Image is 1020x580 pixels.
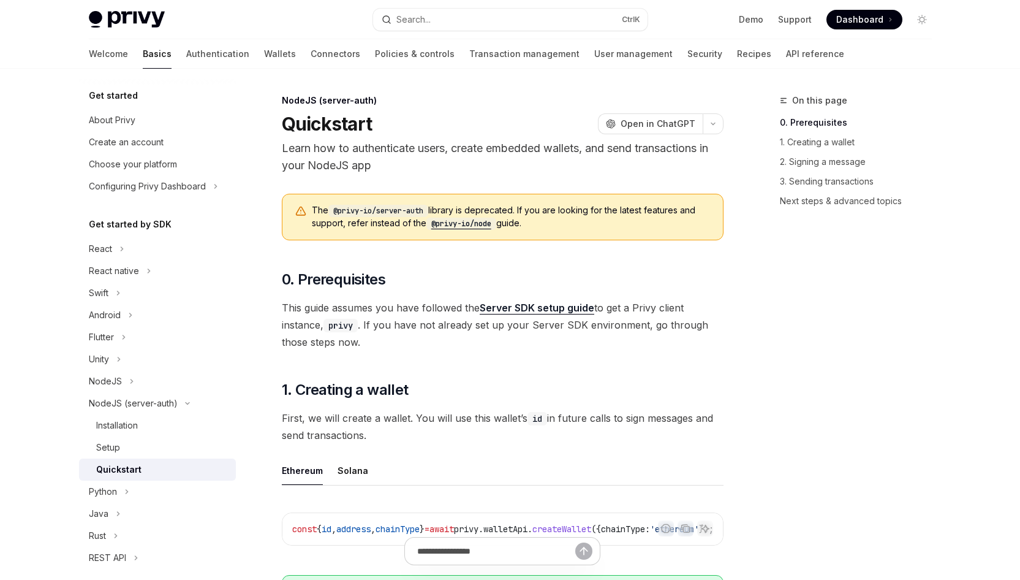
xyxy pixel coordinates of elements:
[373,9,648,31] button: Open search
[89,113,135,128] div: About Privy
[89,88,138,103] h5: Get started
[79,282,236,304] button: Toggle Swift section
[79,131,236,153] a: Create an account
[376,524,420,535] span: chainType
[601,524,650,535] span: chainType:
[575,543,592,560] button: Send message
[621,118,695,130] span: Open in ChatGPT
[282,380,409,400] span: 1. Creating a wallet
[264,39,296,69] a: Wallets
[699,524,714,535] span: });
[186,39,249,69] a: Authentication
[89,551,126,565] div: REST API
[79,481,236,503] button: Toggle Python section
[622,15,640,25] span: Ctrl K
[429,524,454,535] span: await
[282,456,323,485] div: Ethereum
[420,524,425,535] span: }
[79,109,236,131] a: About Privy
[89,352,109,367] div: Unity
[371,524,376,535] span: ,
[425,524,429,535] span: =
[79,503,236,525] button: Toggle Java section
[89,157,177,172] div: Choose your platform
[426,218,496,230] code: @privy-io/node
[317,524,322,535] span: {
[478,524,483,535] span: .
[780,172,942,191] a: 3. Sending transactions
[89,286,108,300] div: Swift
[79,392,236,414] button: Toggle NodeJS (server-auth) section
[79,525,236,547] button: Toggle Rust section
[311,39,360,69] a: Connectors
[594,39,673,69] a: User management
[780,132,942,152] a: 1. Creating a wallet
[912,10,932,29] button: Toggle dark mode
[89,135,164,150] div: Create an account
[295,205,307,218] svg: Warning
[79,326,236,348] button: Toggle Flutter section
[780,113,942,132] a: 0. Prerequisites
[836,13,883,26] span: Dashboard
[282,299,723,351] span: This guide assumes you have followed the to get a Privy client instance, . If you have not alread...
[282,113,372,135] h1: Quickstart
[527,524,532,535] span: .
[89,484,117,499] div: Python
[89,330,114,345] div: Flutter
[780,191,942,211] a: Next steps & advanced topics
[282,140,723,174] p: Learn how to authenticate users, create embedded wallets, and send transactions in your NodeJS app
[89,242,112,256] div: React
[89,396,178,411] div: NodeJS (server-auth)
[778,13,812,26] a: Support
[426,218,496,228] a: @privy-io/node
[780,152,942,172] a: 2. Signing a message
[96,440,120,455] div: Setup
[454,524,478,535] span: privy
[469,39,580,69] a: Transaction management
[89,506,108,521] div: Java
[79,437,236,459] a: Setup
[282,270,385,289] span: 0. Prerequisites
[532,524,591,535] span: createWallet
[89,528,106,543] div: Rust
[336,524,371,535] span: address
[598,113,703,134] button: Open in ChatGPT
[89,39,128,69] a: Welcome
[792,93,847,108] span: On this page
[678,521,693,536] button: Copy the contents from the code block
[96,462,142,477] div: Quickstart
[650,524,699,535] span: 'ethereum'
[739,13,763,26] a: Demo
[591,524,601,535] span: ({
[79,459,236,481] a: Quickstart
[323,319,358,332] code: privy
[331,524,336,535] span: ,
[282,94,723,107] div: NodeJS (server-auth)
[786,39,844,69] a: API reference
[826,10,902,29] a: Dashboard
[79,547,236,569] button: Toggle REST API section
[292,524,317,535] span: const
[89,264,139,278] div: React native
[89,11,165,28] img: light logo
[79,304,236,326] button: Toggle Android section
[737,39,771,69] a: Recipes
[282,410,723,444] span: First, we will create a wallet. You will use this wallet’s in future calls to sign messages and s...
[375,39,455,69] a: Policies & controls
[96,418,138,433] div: Installation
[89,179,206,194] div: Configuring Privy Dashboard
[328,205,428,217] code: @privy-io/server-auth
[480,302,594,315] a: Server SDK setup guide
[143,39,172,69] a: Basics
[322,524,331,535] span: id
[79,238,236,260] button: Toggle React section
[89,308,121,322] div: Android
[79,370,236,392] button: Toggle NodeJS section
[527,412,547,425] code: id
[483,524,527,535] span: walletApi
[79,153,236,175] a: Choose your platform
[79,348,236,370] button: Toggle Unity section
[312,204,711,230] span: The library is deprecated. If you are looking for the latest features and support, refer instead ...
[79,175,236,197] button: Toggle Configuring Privy Dashboard section
[396,12,431,27] div: Search...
